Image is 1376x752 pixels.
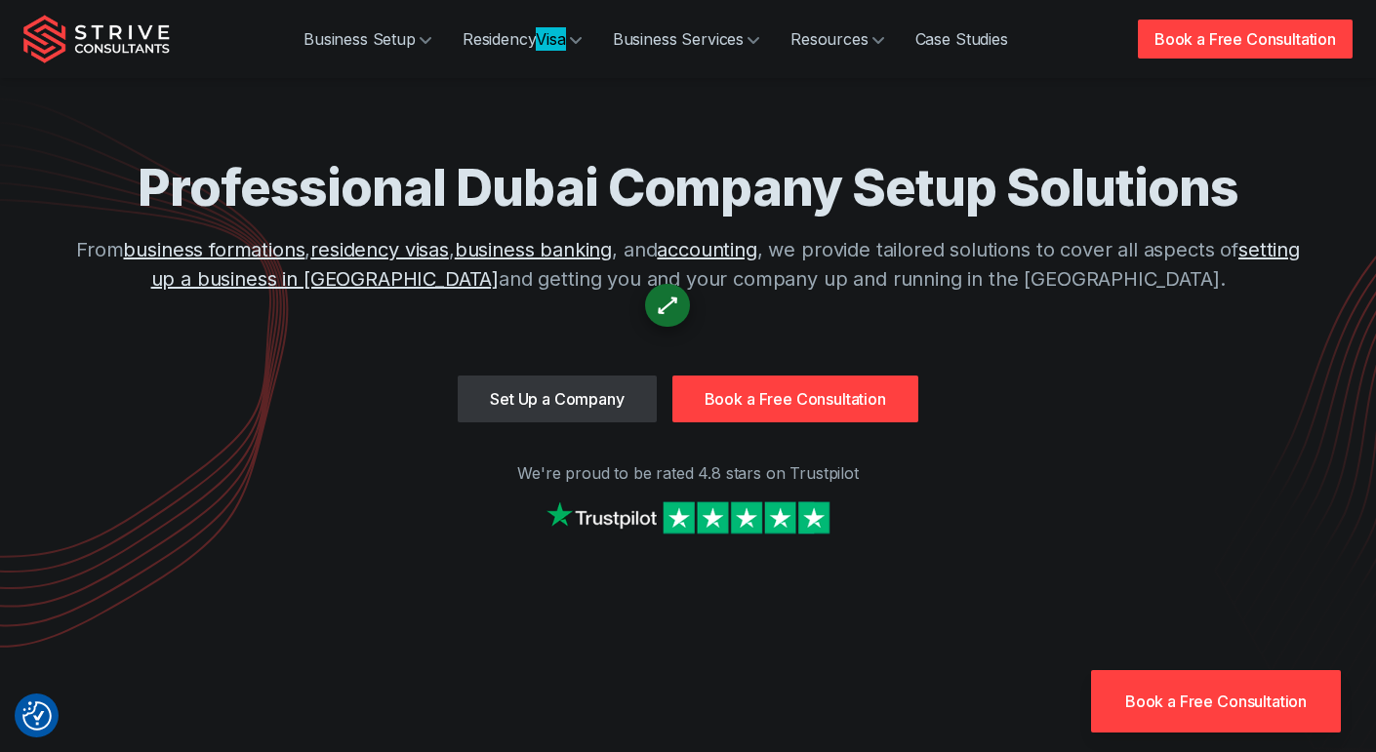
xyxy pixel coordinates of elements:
[23,15,170,63] img: Strive Consultants
[542,496,834,538] img: Strive on Trustpilot
[23,461,1353,485] p: We're proud to be rated 4.8 stars on Trustpilot
[458,376,656,422] a: Set Up a Company
[22,701,52,731] button: Consent Preferences
[1091,670,1341,732] a: Book a Free Consultation
[657,238,756,261] a: accounting
[900,20,1024,59] a: Case Studies
[288,20,447,59] a: Business Setup
[597,20,775,59] a: Business Services
[536,27,565,51] span: Category: GODOS Triggers, Term: "visa"
[310,238,449,261] a: residency visas
[63,235,1313,294] p: From , , , and , we provide tailored solutions to cover all aspects of and getting you and your c...
[447,20,597,59] a: ResidencyVisa
[649,287,685,323] div: ⟷
[455,238,612,261] a: business banking
[63,156,1313,219] h1: Professional Dubai Company Setup Solutions
[672,376,918,422] a: Book a Free Consultation
[123,238,304,261] a: business formations
[775,20,900,59] a: Resources
[1138,20,1353,59] a: Book a Free Consultation
[22,701,52,731] img: Revisit consent button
